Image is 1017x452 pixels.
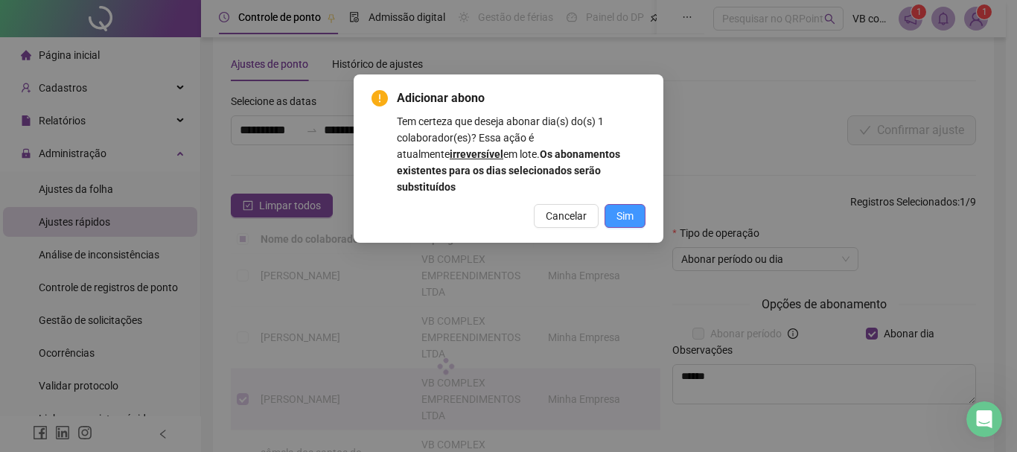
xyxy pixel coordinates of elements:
span: Adicionar abono [397,89,645,107]
b: irreversível [450,148,503,160]
span: exclamation-circle [372,90,388,106]
button: Sim [605,204,645,228]
span: Sim [616,208,634,224]
iframe: Intercom live chat [966,401,1002,437]
span: Cancelar [546,208,587,224]
div: Tem certeza que deseja abonar dia(s) do(s) 1 colaborador(es)? Essa ação é atualmente em lote. [397,113,645,195]
b: Os abonamentos existentes para os dias selecionados serão substituídos [397,148,620,193]
button: Cancelar [534,204,599,228]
